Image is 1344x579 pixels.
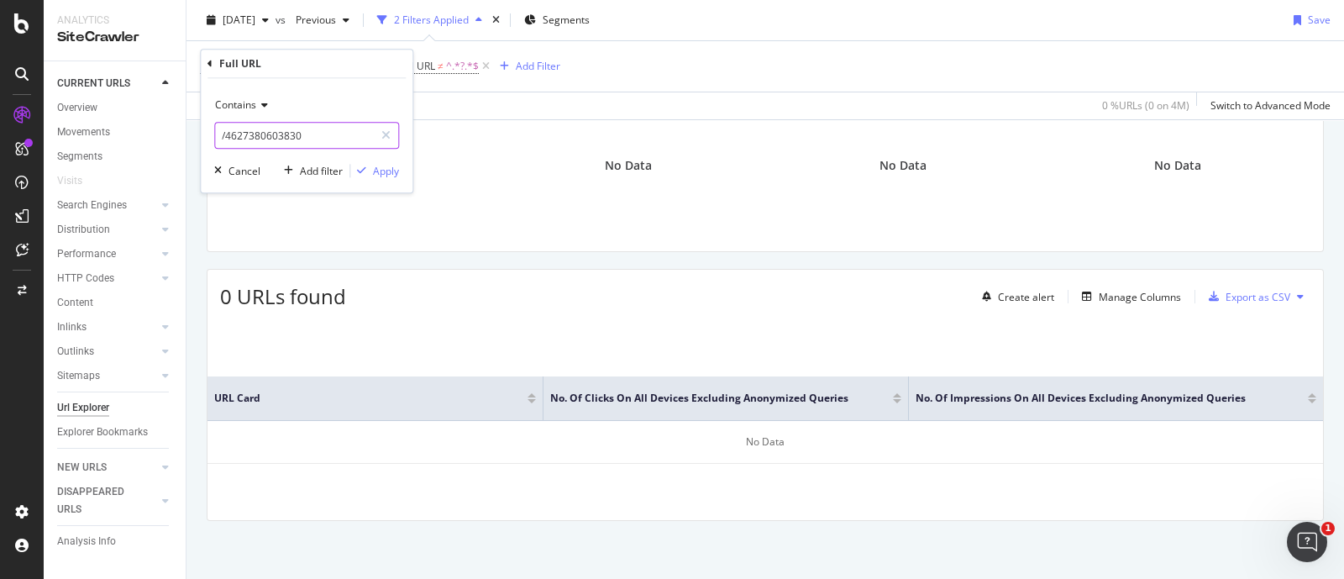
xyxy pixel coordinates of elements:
div: Movements [57,124,110,141]
button: [DATE] [200,7,276,34]
span: Segments [543,13,590,27]
a: Overview [57,99,174,117]
a: DISAPPEARED URLS [57,483,157,518]
a: Inlinks [57,318,157,336]
a: Content [57,294,174,312]
a: HTTP Codes [57,270,157,287]
a: Distribution [57,221,157,239]
button: Manage Columns [1075,287,1181,307]
div: times [489,12,503,29]
div: Export as CSV [1226,290,1290,304]
button: 2 Filters Applied [370,7,489,34]
iframe: Intercom live chat [1287,522,1327,562]
div: Visits [57,172,82,190]
span: Full URL [398,59,435,73]
span: No Data [605,157,652,174]
div: Search Engines [57,197,127,214]
button: Export as CSV [1202,283,1290,310]
button: Apply [350,162,399,179]
a: Visits [57,172,99,190]
div: SiteCrawler [57,28,172,47]
div: Cancel [228,164,260,178]
button: Switch to Advanced Mode [1204,92,1331,119]
a: Search Engines [57,197,157,214]
span: 0 URLs found [220,282,346,310]
div: Sitemaps [57,367,100,385]
div: Analytics [57,13,172,28]
span: URL Card [214,391,523,406]
a: Movements [57,124,174,141]
span: No. of Impressions On All Devices excluding anonymized queries [916,391,1283,406]
span: No Data [879,157,927,174]
a: Analysis Info [57,533,174,550]
button: Previous [289,7,356,34]
div: Save [1308,13,1331,27]
a: Explorer Bookmarks [57,424,174,441]
a: Url Explorer [57,399,174,417]
a: CURRENT URLS [57,75,157,92]
div: Analysis Info [57,533,116,550]
div: Performance [57,245,116,263]
div: Create alert [998,290,1054,304]
div: CURRENT URLS [57,75,130,92]
div: No Data [207,421,1323,464]
div: Switch to Advanced Mode [1210,98,1331,113]
div: 2 Filters Applied [394,13,469,27]
span: 1 [1321,522,1335,535]
div: Outlinks [57,343,94,361]
div: Add Filter [516,59,560,73]
div: Apply [373,164,399,178]
span: ≠ [438,59,444,73]
div: Distribution [57,221,110,239]
div: Manage Columns [1099,290,1181,304]
div: NEW URLS [57,459,107,476]
span: No Data [1154,157,1201,174]
button: Add filter [277,162,343,179]
div: HTTP Codes [57,270,114,287]
div: Full URL [219,56,261,71]
span: 2025 Aug. 8th [223,13,255,27]
div: Overview [57,99,97,117]
div: Inlinks [57,318,87,336]
div: Segments [57,148,102,166]
button: Create alert [975,283,1054,310]
button: Cancel [207,162,260,179]
div: Url Explorer [57,399,109,417]
span: No. of Clicks On All Devices excluding anonymized queries [550,391,868,406]
div: 0 % URLs ( 0 on 4M ) [1102,98,1189,113]
button: Add Filter [493,56,560,76]
a: Performance [57,245,157,263]
button: Save [1287,7,1331,34]
span: Contains [215,97,256,112]
a: Outlinks [57,343,157,361]
a: Sitemaps [57,367,157,385]
a: Segments [57,148,174,166]
span: vs [276,13,289,27]
div: Explorer Bookmarks [57,424,148,441]
div: Content [57,294,93,312]
div: DISAPPEARED URLS [57,483,142,518]
div: Add filter [300,164,343,178]
button: Segments [517,7,596,34]
a: NEW URLS [57,459,157,476]
span: Previous [289,13,336,27]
